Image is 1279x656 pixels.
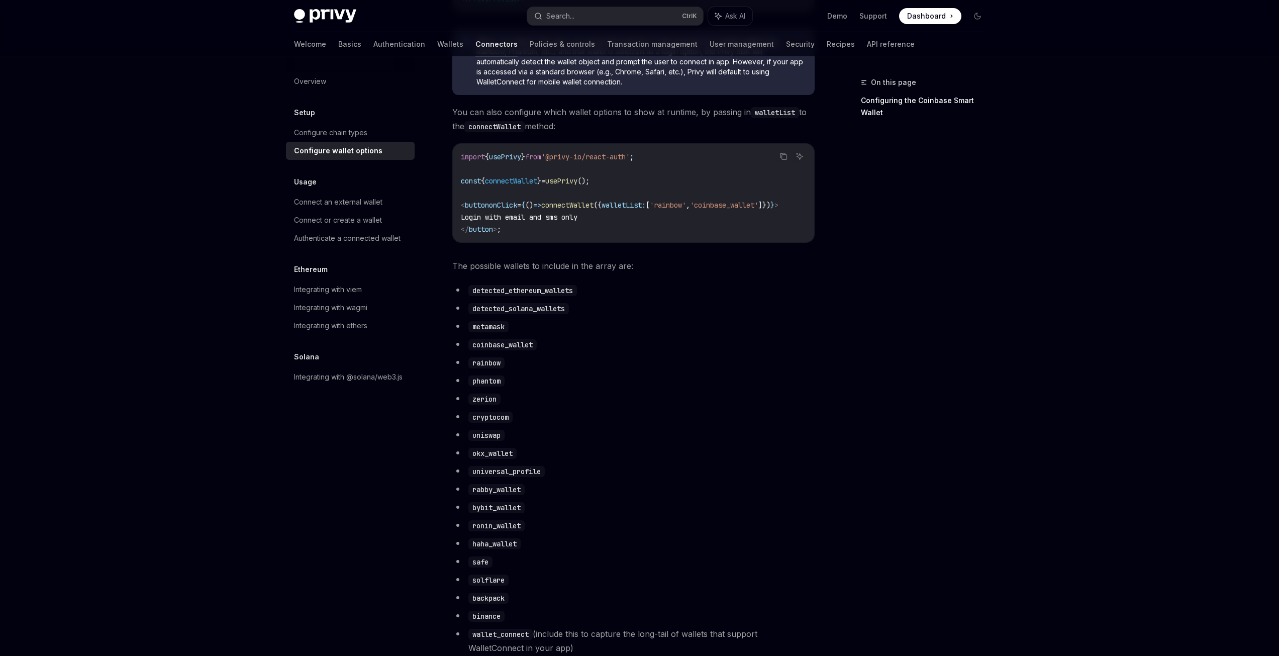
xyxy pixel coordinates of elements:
[533,201,541,210] span: =>
[594,201,602,210] span: ({
[461,225,469,234] span: </
[294,9,356,23] img: dark logo
[827,32,855,56] a: Recipes
[373,32,425,56] a: Authentication
[294,107,315,119] h5: Setup
[485,152,489,161] span: {
[294,320,367,332] div: Integrating with ethers
[286,229,415,247] a: Authenticate a connected wallet
[899,8,961,24] a: Dashboard
[452,627,815,655] li: (include this to capture the long-tail of wallets that support WalletConnect in your app)
[468,339,537,350] code: coinbase_wallet
[286,142,415,160] a: Configure wallet options
[541,152,630,161] span: '@privy-io/react-auth'
[294,302,367,314] div: Integrating with wagmi
[286,124,415,142] a: Configure chain types
[461,213,577,222] span: Login with email and sms only
[489,201,517,210] span: onClick
[751,107,799,118] code: walletList
[969,8,986,24] button: Toggle dark mode
[871,76,916,88] span: On this page
[686,201,690,210] span: ,
[468,611,505,622] code: binance
[294,127,367,139] div: Configure chain types
[525,201,533,210] span: ()
[286,299,415,317] a: Integrating with wagmi
[682,12,697,20] span: Ctrl K
[461,176,481,185] span: const
[602,201,646,210] span: walletList:
[827,11,847,21] a: Demo
[493,225,497,234] span: >
[286,317,415,335] a: Integrating with ethers
[607,32,698,56] a: Transaction management
[468,484,525,495] code: rabby_wallet
[286,368,415,386] a: Integrating with @solana/web3.js
[294,263,328,275] h5: Ethereum
[294,32,326,56] a: Welcome
[286,211,415,229] a: Connect or create a wallet
[294,75,326,87] div: Overview
[338,32,361,56] a: Basics
[294,371,403,383] div: Integrating with @solana/web3.js
[468,394,501,405] code: zerion
[468,538,521,549] code: haha_wallet
[545,176,577,185] span: usePrivy
[577,176,589,185] span: ();
[286,280,415,299] a: Integrating with viem
[294,176,317,188] h5: Usage
[437,32,463,56] a: Wallets
[489,152,521,161] span: usePrivy
[630,152,634,161] span: ;
[786,32,815,56] a: Security
[725,11,745,21] span: Ask AI
[758,201,770,210] span: ]})
[461,201,465,210] span: <
[468,502,525,513] code: bybit_wallet
[294,284,362,296] div: Integrating with viem
[497,225,501,234] span: ;
[517,201,521,210] span: =
[294,196,382,208] div: Connect an external wallet
[485,176,537,185] span: connectWallet
[468,448,517,459] code: okx_wallet
[464,121,525,132] code: connectWallet
[468,520,525,531] code: ronin_wallet
[294,214,382,226] div: Connect or create a wallet
[476,37,805,87] span: When your React web app is accessed through the in-app browser of a mobile wallet (e.g., Rainbow,...
[468,412,513,423] code: cryptocom
[774,201,778,210] span: >
[690,201,758,210] span: 'coinbase_wallet'
[525,152,541,161] span: from
[452,259,815,273] span: The possible wallets to include in the array are:
[468,285,577,296] code: detected_ethereum_wallets
[521,201,525,210] span: {
[294,351,319,363] h5: Solana
[469,225,493,234] span: button
[286,72,415,90] a: Overview
[468,376,505,387] code: phantom
[465,201,489,210] span: button
[481,176,485,185] span: {
[793,150,806,163] button: Ask AI
[530,32,595,56] a: Policies & controls
[770,201,774,210] span: }
[650,201,686,210] span: 'rainbow'
[867,32,915,56] a: API reference
[708,7,752,25] button: Ask AI
[468,321,509,332] code: metamask
[521,152,525,161] span: }
[294,232,401,244] div: Authenticate a connected wallet
[861,92,994,121] a: Configuring the Coinbase Smart Wallet
[546,10,574,22] div: Search...
[710,32,774,56] a: User management
[468,629,533,640] code: wallet_connect
[468,466,545,477] code: universal_profile
[527,7,703,25] button: Search...CtrlK
[537,176,541,185] span: }
[475,32,518,56] a: Connectors
[468,430,505,441] code: uniswap
[541,201,594,210] span: connectWallet
[859,11,887,21] a: Support
[646,201,650,210] span: [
